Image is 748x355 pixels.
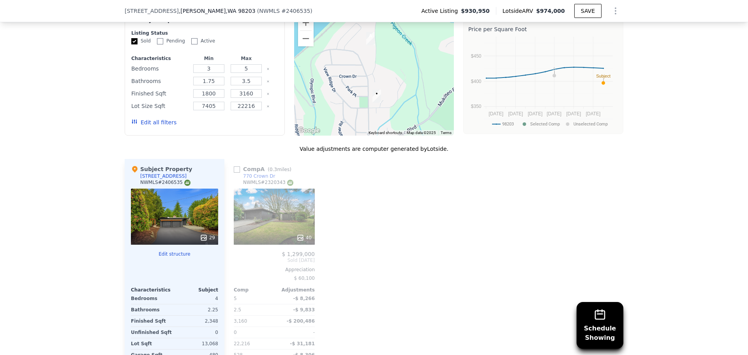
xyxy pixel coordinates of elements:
text: [DATE] [489,111,503,117]
div: - [276,327,315,338]
svg: A chart. [468,35,618,132]
div: Finished Sqft [131,88,189,99]
button: Clear [266,105,270,108]
text: [DATE] [566,111,581,117]
button: SAVE [574,4,602,18]
label: Active [191,38,215,44]
div: Lot Size Sqft [131,101,189,111]
div: 770 Crown Dr [243,173,275,179]
div: 2,348 [176,316,218,327]
div: NWMLS # 2320343 [243,179,293,186]
label: Pending [157,38,185,44]
div: Lot Sqft [131,338,173,349]
span: [STREET_ADDRESS] [125,7,179,15]
div: Price per Square Foot [468,24,618,35]
div: Bedrooms [131,63,189,74]
button: ScheduleShowing [577,302,623,349]
input: Pending [157,38,163,44]
button: Edit all filters [131,118,176,126]
div: 40 [296,234,312,242]
button: Edit structure [131,251,218,257]
div: [STREET_ADDRESS] [140,173,187,179]
div: 2.5 [234,304,273,315]
img: NWMLS Logo [287,180,293,186]
span: $ 1,299,000 [282,251,315,257]
div: Min [192,55,226,62]
span: , [PERSON_NAME] [179,7,256,15]
div: Subject [175,287,218,293]
div: 0 [176,327,218,338]
span: -$ 8,266 [293,296,315,301]
text: $400 [471,79,482,84]
span: 0.3 [270,167,277,172]
text: [DATE] [528,111,543,117]
div: Subject Property [131,165,192,173]
button: Zoom in [298,15,314,30]
span: Lotside ARV [503,7,536,15]
span: Map data ©2025 [407,131,436,135]
div: Listing Status [131,30,278,36]
text: $350 [471,104,482,109]
text: 98203 [502,122,514,127]
span: 0 [234,330,237,335]
span: Active Listing [421,7,461,15]
div: 4 [176,293,218,304]
text: Subject [596,74,610,78]
div: 29 [200,234,215,242]
text: $450 [471,53,482,59]
div: Modify Comp Filters [131,16,278,30]
div: Characteristics [131,55,189,62]
text: A [553,66,556,71]
text: Unselected Comp [573,122,608,127]
img: NWMLS Logo [184,180,191,186]
div: ( ) [257,7,312,15]
button: Clear [266,92,270,95]
div: Bedrooms [131,293,173,304]
span: , WA 98203 [226,8,256,14]
div: 406 Center Pl [369,87,384,106]
a: Terms (opens in new tab) [441,131,452,135]
text: [DATE] [586,111,601,117]
text: [DATE] [508,111,523,117]
input: Sold [131,38,138,44]
div: Value adjustments are computer generated by Lotside . [125,145,623,153]
span: $974,000 [536,8,565,14]
span: -$ 200,486 [287,318,315,324]
a: Open this area in Google Maps (opens a new window) [296,125,322,136]
div: Unfinished Sqft [131,327,173,338]
div: Max [229,55,263,62]
span: # 2406535 [281,8,310,14]
span: -$ 9,833 [293,307,315,313]
text: [DATE] [547,111,561,117]
label: Sold [131,38,151,44]
span: 22,216 [234,341,250,346]
div: Bathrooms [131,304,173,315]
div: Finished Sqft [131,316,173,327]
span: $930,950 [461,7,490,15]
span: NWMLS [259,8,280,14]
div: 13,068 [176,338,218,349]
span: ( miles) [265,167,294,172]
span: $ 60,100 [294,276,315,281]
div: Characteristics [131,287,175,293]
button: Clear [266,67,270,71]
div: Bathrooms [131,76,189,87]
span: 5 [234,296,237,301]
span: 3,160 [234,318,247,324]
div: NWMLS # 2406535 [140,179,191,186]
button: Zoom out [298,31,314,46]
div: 770 Crown Dr [363,29,378,48]
button: Clear [266,80,270,83]
div: Appreciation [234,267,315,273]
button: Show Options [608,3,623,19]
a: 770 Crown Dr [234,173,275,179]
text: Selected Comp [530,122,560,127]
input: Active [191,38,198,44]
div: Comp [234,287,274,293]
span: -$ 31,181 [290,341,315,346]
span: Sold [DATE] [234,257,315,263]
div: Adjustments [274,287,315,293]
div: 2.25 [176,304,218,315]
button: Keyboard shortcuts [369,130,402,136]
